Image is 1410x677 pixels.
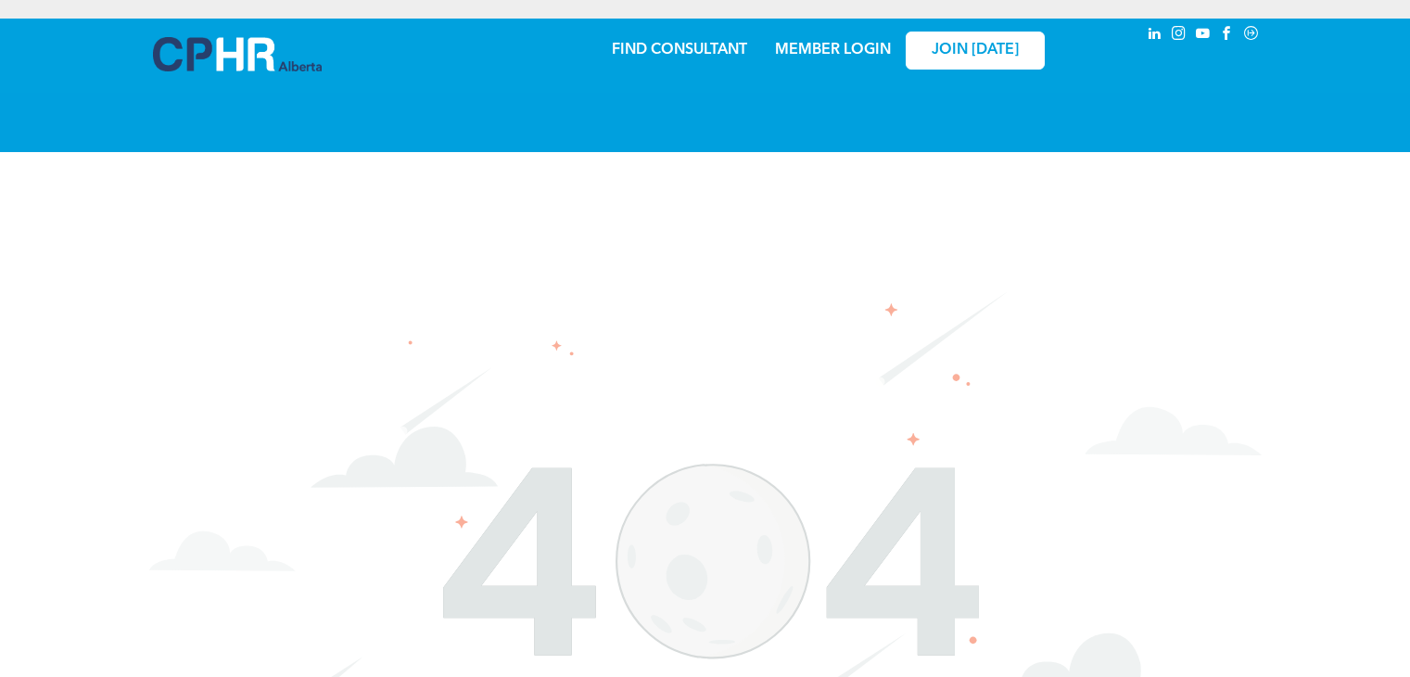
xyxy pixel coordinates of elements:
[932,42,1019,59] span: JOIN [DATE]
[906,32,1045,70] a: JOIN [DATE]
[1193,23,1213,48] a: youtube
[612,43,747,57] a: FIND CONSULTANT
[775,43,891,57] a: MEMBER LOGIN
[153,37,322,71] img: A blue and white logo for cp alberta
[1241,23,1262,48] a: Social network
[1169,23,1189,48] a: instagram
[1217,23,1238,48] a: facebook
[1145,23,1165,48] a: linkedin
